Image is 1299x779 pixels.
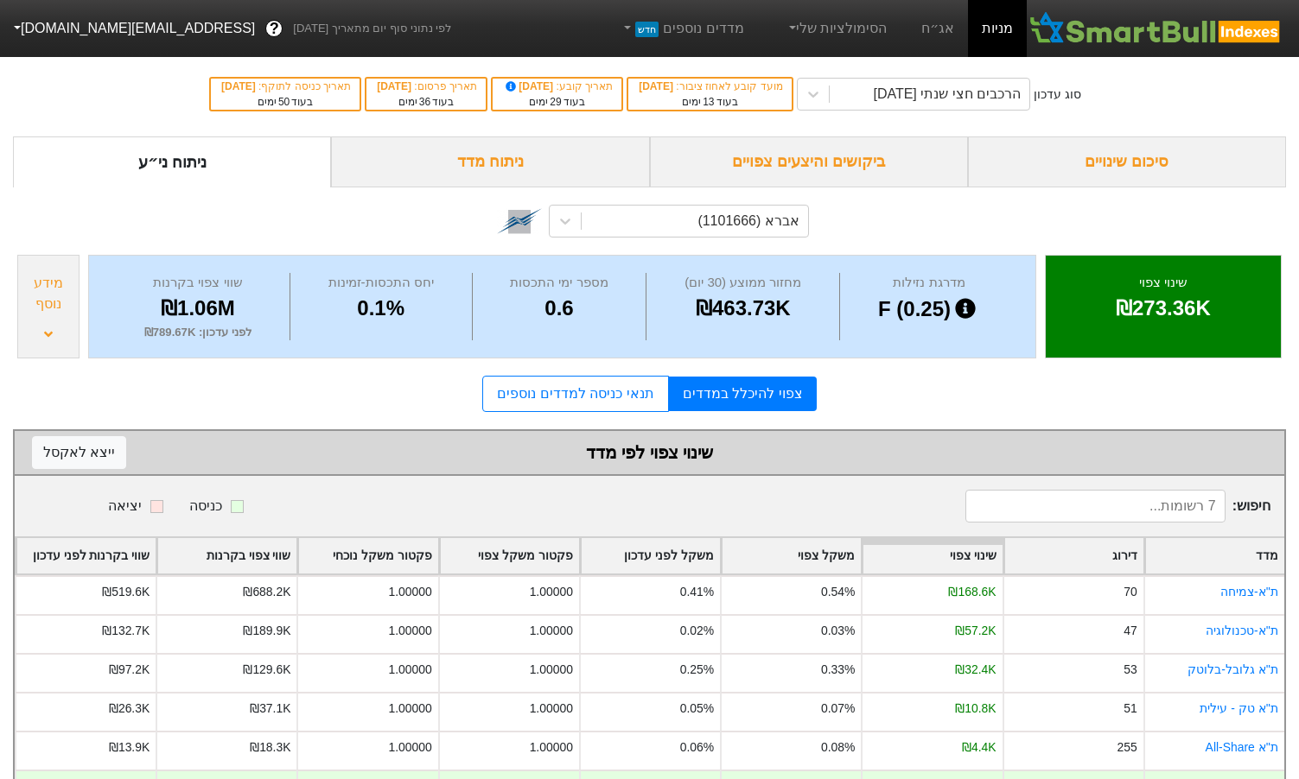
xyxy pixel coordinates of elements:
[948,583,996,601] div: ₪168.6K
[111,273,285,293] div: שווי צפוי בקרנות
[821,583,855,601] div: 0.54%
[1004,538,1143,573] div: Toggle SortBy
[651,293,835,324] div: ₪463.73K
[111,324,285,341] div: לפני עדכון : ₪789.67K
[1206,624,1278,637] a: ת''א-טכנולוגיה
[388,661,431,679] div: 1.00000
[844,273,1014,293] div: מדרגת נזילות
[530,661,573,679] div: 1.00000
[388,738,431,757] div: 1.00000
[1118,738,1137,757] div: 255
[189,496,222,516] div: כניסה
[530,622,573,640] div: 1.00000
[278,96,290,108] span: 50
[295,273,468,293] div: יחס התכסות-זמינות
[501,79,613,94] div: תאריך קובע :
[477,293,642,324] div: 0.6
[293,20,451,37] span: לפי נתוני סוף יום מתאריך [DATE]
[102,583,150,601] div: ₪519.6K
[962,738,997,757] div: ₪4.4K
[482,376,668,412] a: תנאי כניסה למדדים נוספים
[16,538,156,573] div: Toggle SortBy
[270,17,279,41] span: ?
[109,738,150,757] div: ₪13.9K
[722,538,861,573] div: Toggle SortBy
[1200,701,1278,715] a: ת''א טק - עילית
[680,738,714,757] div: 0.06%
[108,496,142,516] div: יציאה
[703,96,714,108] span: 13
[1034,85,1081,104] div: סוג עדכון
[965,490,1226,522] input: 7 רשומות...
[1067,293,1259,324] div: ₪273.36K
[650,136,968,187] div: ביקושים והיצעים צפויים
[821,622,855,640] div: 0.03%
[243,583,290,601] div: ₪688.2K
[22,273,74,314] div: מידע נוסף
[220,79,351,94] div: תאריך כניסה לתוקף :
[419,96,430,108] span: 36
[375,94,477,110] div: בעוד ימים
[13,136,331,187] div: ניתוח ני״ע
[779,11,895,46] a: הסימולציות שלי
[1027,11,1285,46] img: SmartBull
[111,293,285,324] div: ₪1.06M
[581,538,720,573] div: Toggle SortBy
[477,273,642,293] div: מספר ימי התכסות
[863,538,1002,573] div: Toggle SortBy
[388,700,431,718] div: 1.00000
[250,700,290,718] div: ₪37.1K
[965,490,1270,522] span: חיפוש :
[157,538,296,573] div: Toggle SortBy
[243,622,290,640] div: ₪189.9K
[1220,585,1278,598] a: ת''א-צמיחה
[530,583,573,601] div: 1.00000
[295,293,468,324] div: 0.1%
[440,538,579,573] div: Toggle SortBy
[968,136,1286,187] div: סיכום שינויים
[844,293,1014,326] div: F (0.25)
[873,84,1021,104] div: הרכבים חצי שנתי [DATE]
[639,80,676,92] span: [DATE]
[1124,583,1137,601] div: 70
[503,80,557,92] span: [DATE]
[388,622,431,640] div: 1.00000
[102,622,150,640] div: ₪132.7K
[1124,661,1137,679] div: 53
[298,538,437,573] div: Toggle SortBy
[821,700,855,718] div: 0.07%
[530,700,573,718] div: 1.00000
[1188,662,1278,676] a: ת''א גלובל-בלוטק
[680,583,714,601] div: 0.41%
[697,211,799,231] div: אברא (1101666)
[955,661,996,679] div: ₪32.4K
[637,79,782,94] div: מועד קובע לאחוז ציבור :
[680,661,714,679] div: 0.25%
[243,661,290,679] div: ₪129.6K
[497,199,542,244] img: tase link
[955,700,996,718] div: ₪10.8K
[955,622,996,640] div: ₪57.2K
[250,738,290,757] div: ₪18.3K
[501,94,613,110] div: בעוד ימים
[651,273,835,293] div: מחזור ממוצע (30 יום)
[32,440,1267,465] div: שינוי צפוי לפי מדד
[669,377,817,411] a: צפוי להיכלל במדדים
[530,738,573,757] div: 1.00000
[821,661,855,679] div: 0.33%
[821,738,855,757] div: 0.08%
[680,622,714,640] div: 0.02%
[680,700,714,718] div: 0.05%
[1067,273,1259,293] div: שינוי צפוי
[614,11,751,46] a: מדדים נוספיםחדש
[375,79,477,94] div: תאריך פרסום :
[637,94,782,110] div: בעוד ימים
[331,136,649,187] div: ניתוח מדד
[377,80,414,92] span: [DATE]
[220,94,351,110] div: בעוד ימים
[388,583,431,601] div: 1.00000
[1206,740,1278,754] a: ת''א All-Share
[550,96,561,108] span: 29
[109,700,150,718] div: ₪26.3K
[221,80,258,92] span: [DATE]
